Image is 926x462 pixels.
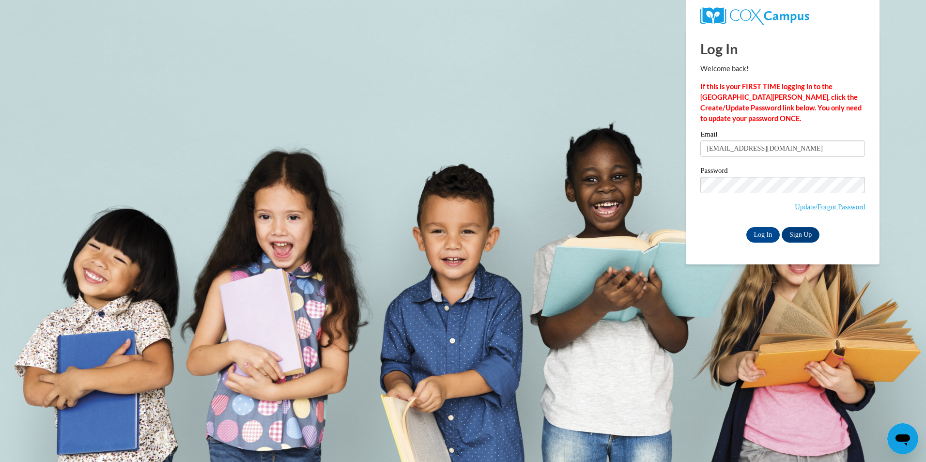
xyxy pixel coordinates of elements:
[700,7,865,25] a: COX Campus
[887,423,918,454] iframe: Button to launch messaging window
[700,63,865,74] p: Welcome back!
[700,131,865,140] label: Email
[700,39,865,59] h1: Log In
[782,227,819,243] a: Sign Up
[700,167,865,177] label: Password
[795,203,865,211] a: Update/Forgot Password
[746,227,780,243] input: Log In
[700,7,809,25] img: COX Campus
[700,82,862,123] strong: If this is your FIRST TIME logging in to the [GEOGRAPHIC_DATA][PERSON_NAME], click the Create/Upd...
